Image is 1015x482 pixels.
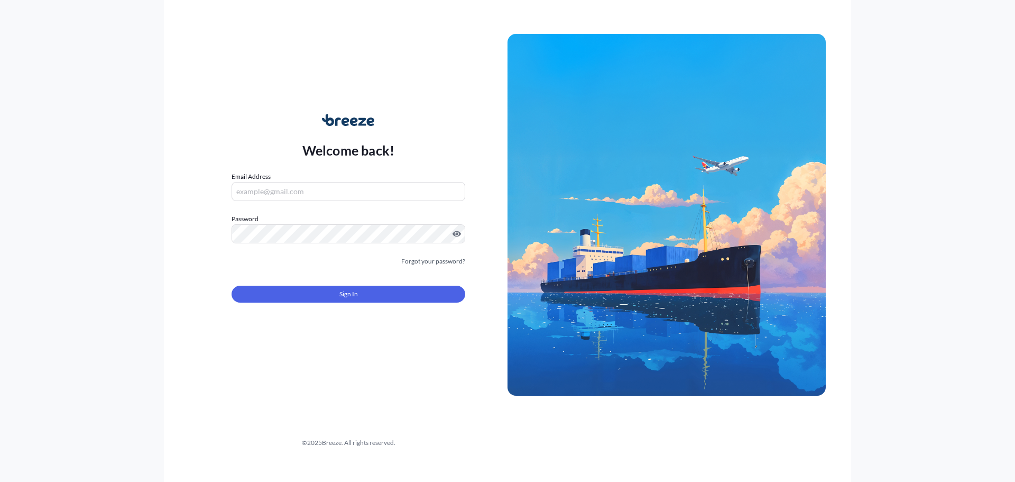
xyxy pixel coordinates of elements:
button: Sign In [232,286,465,303]
label: Email Address [232,171,271,182]
span: Sign In [339,289,358,299]
a: Forgot your password? [401,256,465,267]
label: Password [232,214,465,224]
button: Show password [453,230,461,238]
img: Ship illustration [508,34,826,396]
div: © 2025 Breeze. All rights reserved. [189,438,508,448]
input: example@gmail.com [232,182,465,201]
p: Welcome back! [302,142,395,159]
